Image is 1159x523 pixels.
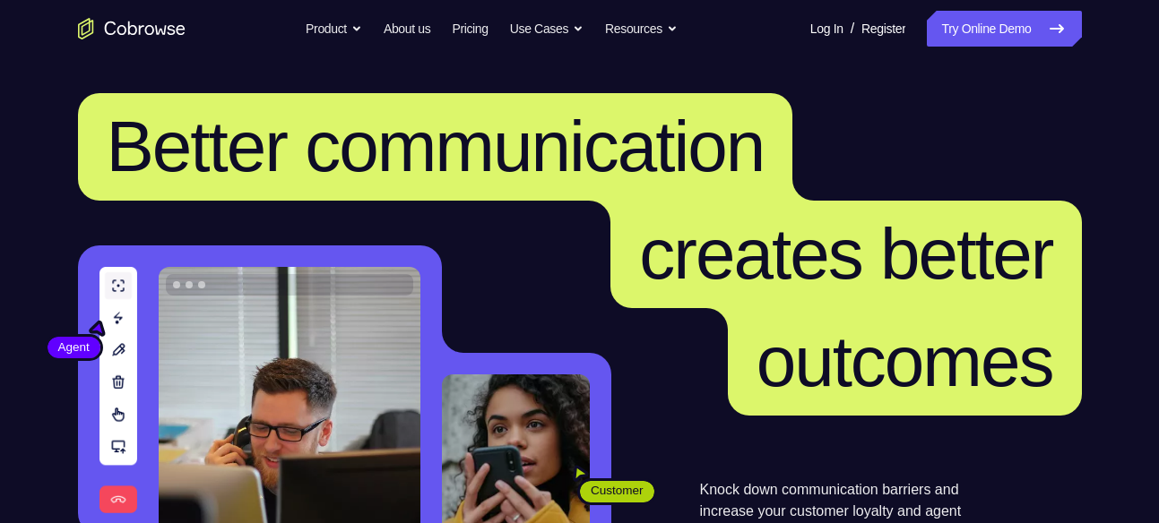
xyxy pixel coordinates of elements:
[757,322,1053,401] span: outcomes
[452,11,488,47] a: Pricing
[78,18,186,39] a: Go to the home page
[861,11,905,47] a: Register
[605,11,678,47] button: Resources
[384,11,430,47] a: About us
[306,11,362,47] button: Product
[107,107,765,186] span: Better communication
[927,11,1081,47] a: Try Online Demo
[851,18,854,39] span: /
[510,11,584,47] button: Use Cases
[639,214,1052,294] span: creates better
[810,11,843,47] a: Log In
